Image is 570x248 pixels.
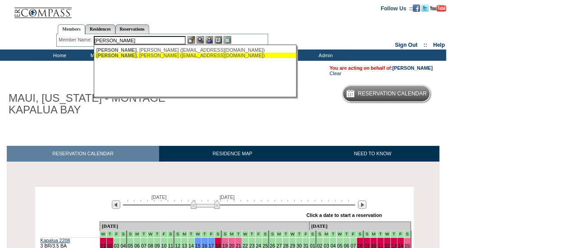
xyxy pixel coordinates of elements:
td: My Memberships [83,50,133,61]
span: [PERSON_NAME] [96,47,137,53]
img: Subscribe to our YouTube Channel [430,5,446,12]
td: Kapalua LTP 2025 [397,231,404,238]
td: Kapalua LTP 2025 [404,231,410,238]
a: RESERVATION CALENDAR [7,146,159,162]
div: , [PERSON_NAME] ([EMAIL_ADDRESS][DOMAIN_NAME]) [96,47,295,53]
td: Kapalua LTP 2025 [248,231,255,238]
td: Kapalua LTP 2025 [195,231,201,238]
td: Admin [300,50,349,61]
h5: Reservation Calendar [358,91,427,97]
img: b_calculator.gif [223,36,231,44]
td: Kapalua LTP 2025 [160,231,167,238]
a: Members [58,24,85,34]
td: [DATE] [309,222,410,231]
a: Become our fan on Facebook [413,5,420,10]
td: Kapalua LTP 2025 [350,231,356,238]
a: Reservations [115,24,149,34]
td: [DATE] [100,222,309,231]
td: Kapalua LTP 2025 [127,231,133,238]
td: Kapalua LTP 2025 [337,231,343,238]
td: Kapalua LTP 2025 [201,231,208,238]
td: Kapalua LTP 2025 [134,231,141,238]
img: Previous [112,200,120,209]
td: Kapalua LTP 2025 [174,231,181,238]
td: Kapalua LTP 2025 [309,231,316,238]
td: Kapalua LTP 2025 [302,231,309,238]
td: Kapalua LTP 2025 [316,231,323,238]
td: Kapalua LTP 2025 [120,231,127,238]
span: [PERSON_NAME] [96,53,137,58]
td: Kapalua LTP 2025 [214,231,221,238]
h1: MAUI, [US_STATE] - MONTAGE KAPALUA BAY [7,90,209,118]
td: Kapalua LTP 2025 [147,231,154,238]
td: Kapalua LTP 2025 [100,231,106,238]
a: Residences [85,24,115,34]
td: Kapalua LTP 2025 [269,231,275,238]
td: Kapalua LTP 2025 [242,231,249,238]
td: Kapalua LTP 2025 [208,231,214,238]
td: Kapalua LTP 2025 [390,231,397,238]
td: Home [34,50,83,61]
td: Kapalua LTP 2025 [167,231,174,238]
a: RESIDENCE MAP [159,146,306,162]
td: Kapalua LTP 2025 [276,231,283,238]
img: Follow us on Twitter [421,5,429,12]
img: Become our fan on Facebook [413,5,420,12]
td: Kapalua LTP 2025 [181,231,188,238]
a: Follow us on Twitter [421,5,429,10]
a: Help [433,42,445,48]
td: Kapalua LTP 2025 [221,231,228,238]
td: Kapalua LTP 2025 [235,231,242,238]
a: [PERSON_NAME] [392,65,433,71]
td: Kapalua LTP 2025 [141,231,147,238]
a: Kapalua 2208 [41,238,70,243]
div: Click a date to start a reservation [306,212,382,218]
span: [DATE] [219,194,235,200]
td: Kapalua LTP 2025 [113,231,120,238]
td: Kapalua LTP 2025 [283,231,289,238]
td: Kapalua LTP 2025 [289,231,296,238]
span: You are acting on behalf of: [329,65,433,71]
td: Kapalua LTP 2025 [262,231,269,238]
img: View [196,36,204,44]
a: Sign Out [395,42,417,48]
td: Kapalua LTP 2025 [296,231,302,238]
img: Next [358,200,366,209]
td: Kapalua LTP 2025 [255,231,262,238]
td: Kapalua LTP 2025 [370,231,377,238]
a: NEED TO KNOW [306,146,439,162]
td: Kapalua LTP 2025 [323,231,330,238]
td: Kapalua LTP 2025 [106,231,113,238]
div: , [PERSON_NAME] ([EMAIL_ADDRESS][DOMAIN_NAME]) [96,53,295,58]
a: Subscribe to our YouTube Channel [430,5,446,10]
span: [DATE] [151,194,167,200]
td: Kapalua LTP 2025 [356,231,363,238]
td: Kapalua LTP 2025 [363,231,370,238]
td: Kapalua LTP 2025 [188,231,195,238]
td: Kapalua LTP 2025 [384,231,391,238]
img: Impersonate [205,36,213,44]
td: Follow Us :: [381,5,413,12]
td: Kapalua LTP 2025 [343,231,350,238]
img: b_edit.gif [187,36,195,44]
td: Kapalua LTP 2025 [330,231,337,238]
img: Reservations [214,36,222,44]
td: Kapalua LTP 2025 [228,231,235,238]
a: Clear [329,71,341,76]
td: Kapalua LTP 2025 [377,231,384,238]
span: :: [424,42,427,48]
td: Kapalua LTP 2025 [154,231,160,238]
div: Member Name: [59,36,93,44]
